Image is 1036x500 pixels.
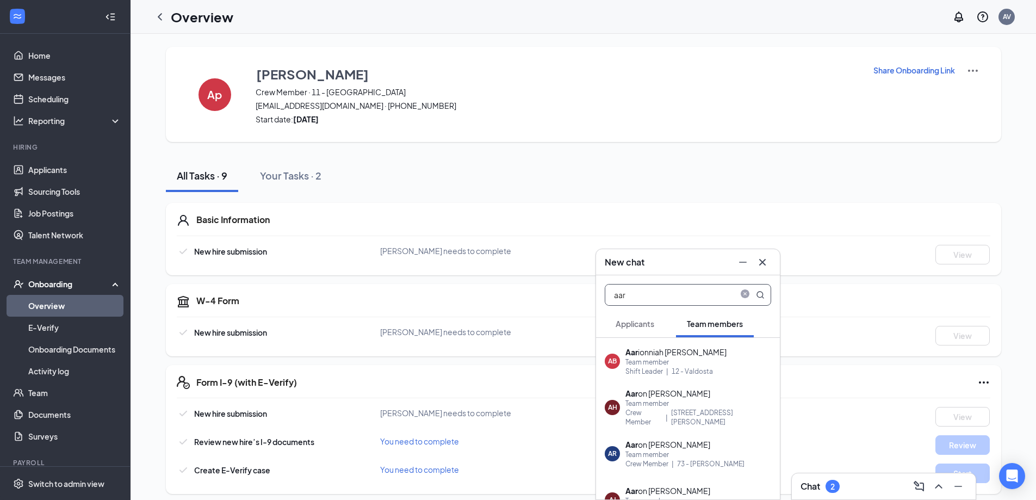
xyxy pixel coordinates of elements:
div: All Tasks · 9 [177,169,227,182]
a: Team [28,382,121,404]
div: | [665,367,669,376]
svg: Checkmark [177,326,190,339]
h3: New chat [605,256,644,268]
svg: Minimize [952,480,965,493]
span: Create E-Verify case [194,465,270,475]
h4: Ap [207,91,222,98]
div: on [PERSON_NAME] [625,485,710,496]
svg: Analysis [13,115,24,126]
a: Talent Network [28,224,121,246]
button: View [935,407,990,427]
div: on [PERSON_NAME] [625,439,745,450]
a: Home [28,45,121,66]
div: Team member [625,357,727,367]
button: View [935,326,990,345]
b: Aar [625,347,638,357]
div: Your Tasks · 2 [260,169,321,182]
span: [PERSON_NAME] needs to complete [380,408,511,418]
button: Minimize [950,478,967,495]
a: Overview [28,295,121,317]
div: Team member [625,450,745,459]
h3: [PERSON_NAME] [256,65,369,83]
div: AH [608,403,617,412]
b: Aar [625,440,638,449]
svg: ComposeMessage [913,480,926,493]
div: 12 - Valdosta [672,367,713,376]
input: Search team member [605,285,734,305]
a: Activity log [28,360,121,382]
svg: ChevronUp [932,480,945,493]
svg: ChevronLeft [153,10,166,23]
div: AB [608,356,617,366]
svg: Notifications [952,10,965,23]
svg: Collapse [105,11,116,22]
b: Aar [625,388,638,398]
svg: Settings [13,478,24,489]
div: 73 - [PERSON_NAME] [677,459,745,468]
span: close-circle [739,289,752,298]
svg: FormI9EVerifyIcon [177,376,190,389]
a: Onboarding Documents [28,338,121,360]
a: Messages [28,66,121,88]
div: on [PERSON_NAME] [625,388,771,399]
a: Surveys [28,425,121,447]
button: Ap [188,64,242,125]
div: 2 [830,482,835,491]
div: ionniah [PERSON_NAME] [625,347,727,357]
svg: QuestionInfo [976,10,989,23]
span: close-circle [739,289,752,300]
div: AV [1003,12,1011,21]
span: [PERSON_NAME] needs to complete [380,327,511,337]
div: Crew Member [625,459,668,468]
span: Crew Member · 11 - [GEOGRAPHIC_DATA] [256,87,859,97]
svg: UserCheck [13,279,24,289]
svg: Checkmark [177,464,190,477]
div: [STREET_ADDRESS][PERSON_NAME] [671,408,771,427]
span: New hire submission [194,328,267,337]
a: Documents [28,404,121,425]
h5: Form I-9 (with E-Verify) [196,376,297,388]
h1: Overview [171,8,233,26]
svg: WorkstreamLogo [12,11,23,22]
span: [EMAIL_ADDRESS][DOMAIN_NAME] · [PHONE_NUMBER] [256,100,859,111]
svg: Checkmark [177,435,190,448]
div: AR [608,449,617,458]
svg: MagnifyingGlass [756,291,765,299]
button: Share Onboarding Link [873,64,956,76]
button: View [935,245,990,264]
div: Team Management [13,257,119,266]
span: Team members [687,319,743,329]
div: | [671,459,675,468]
div: Open Intercom Messenger [999,463,1025,489]
button: Cross [754,254,771,271]
div: Crew Member [625,408,662,427]
svg: Ellipses [977,376,990,389]
button: ChevronUp [930,478,947,495]
div: Shift Leader [625,367,663,376]
a: Scheduling [28,88,121,110]
div: Payroll [13,458,119,467]
svg: Checkmark [177,245,190,258]
div: Onboarding [28,279,112,289]
span: New hire submission [194,409,267,418]
a: Job Postings [28,202,121,224]
span: You need to complete [380,465,459,474]
button: Minimize [734,254,752,271]
div: Switch to admin view [28,478,104,489]
div: Reporting [28,115,122,126]
span: [PERSON_NAME] needs to complete [380,246,511,256]
span: Review new hire’s I-9 documents [194,437,314,447]
span: New hire submission [194,246,267,256]
h5: W-4 Form [196,295,239,307]
strong: [DATE] [293,114,319,124]
svg: Checkmark [177,407,190,420]
a: E-Verify [28,317,121,338]
a: Applicants [28,159,121,181]
div: | [665,413,669,422]
h5: Basic Information [196,214,270,226]
svg: TaxGovernmentIcon [177,295,190,308]
div: Hiring [13,143,119,152]
button: [PERSON_NAME] [256,64,859,84]
p: Share Onboarding Link [873,65,955,76]
button: Review [935,435,990,455]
